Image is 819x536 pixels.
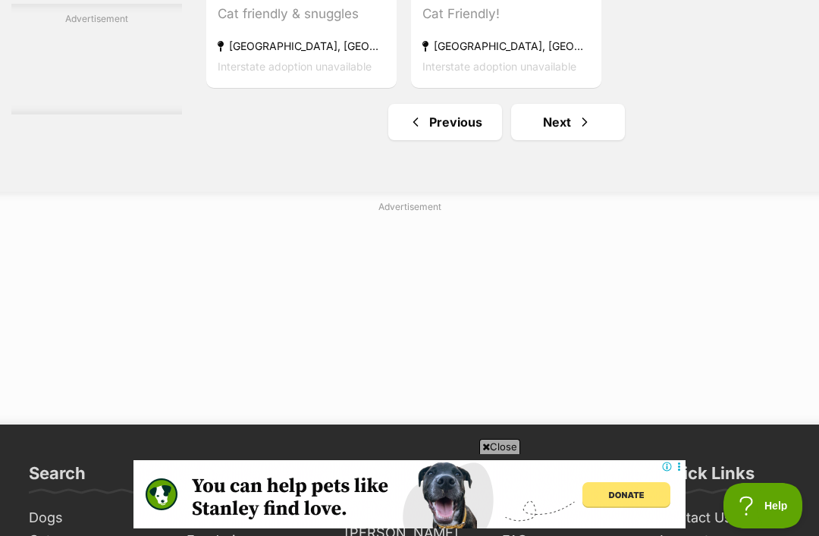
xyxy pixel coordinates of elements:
div: Cat Friendly! [422,5,590,25]
strong: [GEOGRAPHIC_DATA], [GEOGRAPHIC_DATA] [422,36,590,57]
div: Cat friendly & snuggles [218,5,385,25]
span: Close [479,439,520,454]
div: Advertisement [11,4,182,114]
a: Dogs [23,506,165,530]
span: Interstate adoption unavailable [218,61,372,74]
h3: Search [29,462,86,493]
nav: Pagination [205,104,808,140]
h3: Quick Links [660,462,755,493]
iframe: Help Scout Beacon - Open [723,483,804,528]
iframe: Advertisement [133,460,686,528]
a: Previous page [388,104,502,140]
iframe: Advertisement [42,220,777,409]
a: Next page [511,104,625,140]
span: Interstate adoption unavailable [422,61,576,74]
strong: [GEOGRAPHIC_DATA], [GEOGRAPHIC_DATA] [218,36,385,57]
